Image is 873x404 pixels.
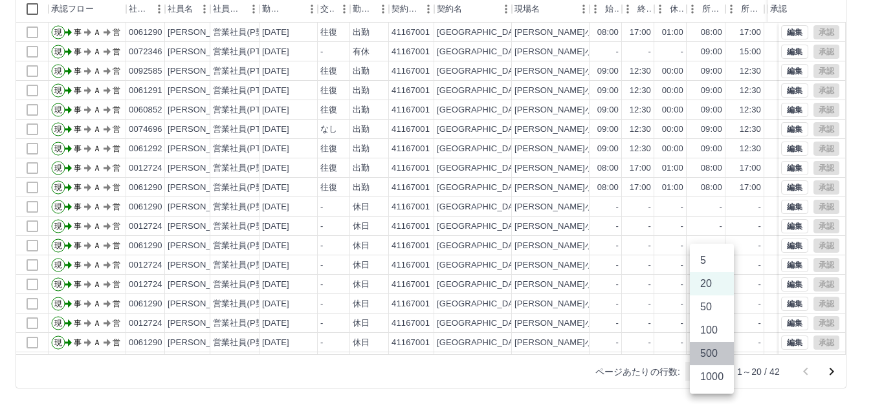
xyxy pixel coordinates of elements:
li: 50 [690,295,734,319]
li: 20 [690,272,734,295]
li: 5 [690,249,734,272]
li: 100 [690,319,734,342]
li: 1000 [690,365,734,388]
li: 500 [690,342,734,365]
